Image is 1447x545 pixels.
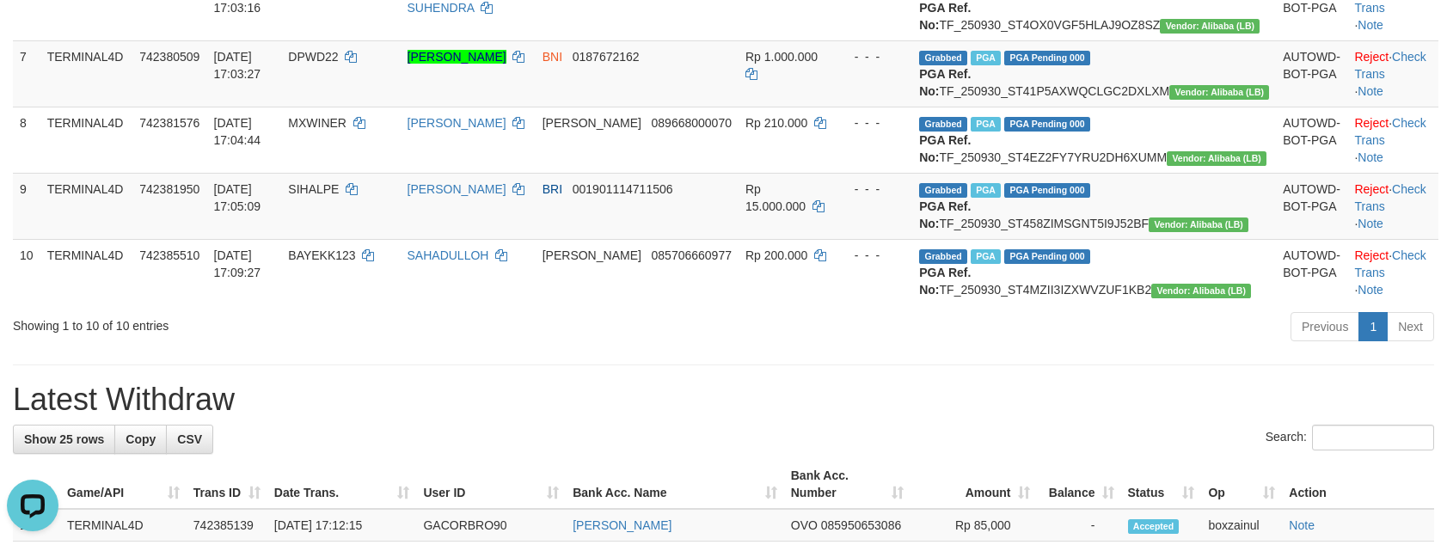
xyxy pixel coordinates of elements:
[1037,460,1121,509] th: Balance: activate to sort column ascending
[408,116,506,130] a: [PERSON_NAME]
[1354,248,1389,262] a: Reject
[408,50,506,64] a: [PERSON_NAME]
[13,383,1434,417] h1: Latest Withdraw
[13,460,60,509] th: ID: activate to sort column descending
[288,182,339,196] span: SIHALPE
[971,183,1001,198] span: Marked by boxzainul
[821,518,901,532] span: Copy 085950653086 to clipboard
[1358,283,1383,297] a: Note
[840,48,905,65] div: - - -
[840,181,905,198] div: - - -
[911,509,1037,542] td: Rp 85,000
[543,50,562,64] span: BNI
[1276,40,1347,107] td: AUTOWD-BOT-PGA
[1128,519,1180,534] span: Accepted
[60,509,187,542] td: TERMINAL4D
[745,116,807,130] span: Rp 210.000
[1121,460,1202,509] th: Status: activate to sort column ascending
[288,248,355,262] span: BAYEKK123
[13,107,40,173] td: 8
[912,40,1276,107] td: TF_250930_ST41P5AXWQCLGC2DXLXM
[543,116,641,130] span: [PERSON_NAME]
[919,67,971,98] b: PGA Ref. No:
[1354,50,1426,81] a: Check Trans
[1276,173,1347,239] td: AUTOWD-BOT-PGA
[13,173,40,239] td: 9
[784,460,911,509] th: Bank Acc. Number: activate to sort column ascending
[971,51,1001,65] span: Marked by boxzainul
[573,518,671,532] a: [PERSON_NAME]
[1276,239,1347,305] td: AUTOWD-BOT-PGA
[40,40,133,107] td: TERMINAL4D
[139,116,199,130] span: 742381576
[912,239,1276,305] td: TF_250930_ST4MZII3IZXWVZUF1KB2
[166,425,213,454] a: CSV
[1149,217,1248,232] span: Vendor URL: https://dashboard.q2checkout.com/secure
[1004,183,1090,198] span: PGA Pending
[24,432,104,446] span: Show 25 rows
[139,248,199,262] span: 742385510
[139,50,199,64] span: 742380509
[543,182,562,196] span: BRI
[573,50,640,64] span: Copy 0187672162 to clipboard
[543,248,641,262] span: [PERSON_NAME]
[187,460,267,509] th: Trans ID: activate to sort column ascending
[919,51,967,65] span: Grabbed
[919,117,967,132] span: Grabbed
[214,116,261,147] span: [DATE] 17:04:44
[416,509,566,542] td: GACORBRO90
[1347,107,1438,173] td: · ·
[912,107,1276,173] td: TF_250930_ST4EZ2FY7YRU2DH6XUMM
[288,50,338,64] span: DPWD22
[1201,460,1282,509] th: Op: activate to sort column ascending
[1354,50,1389,64] a: Reject
[13,425,115,454] a: Show 25 rows
[408,248,489,262] a: SAHADULLOH
[791,518,818,532] span: OVO
[840,247,905,264] div: - - -
[840,114,905,132] div: - - -
[214,182,261,213] span: [DATE] 17:05:09
[566,460,784,509] th: Bank Acc. Name: activate to sort column ascending
[1354,182,1389,196] a: Reject
[139,182,199,196] span: 742381950
[13,310,590,334] div: Showing 1 to 10 of 10 entries
[1358,217,1383,230] a: Note
[1004,249,1090,264] span: PGA Pending
[40,239,133,305] td: TERMINAL4D
[1312,425,1434,450] input: Search:
[1160,19,1260,34] span: Vendor URL: https://dashboard.q2checkout.com/secure
[1358,18,1383,32] a: Note
[267,460,417,509] th: Date Trans.: activate to sort column ascending
[1358,150,1383,164] a: Note
[1169,85,1269,100] span: Vendor URL: https://dashboard.q2checkout.com/secure
[912,173,1276,239] td: TF_250930_ST458ZIMSGNT5I9J52BF
[214,248,261,279] span: [DATE] 17:09:27
[573,182,673,196] span: Copy 001901114711506 to clipboard
[1347,239,1438,305] td: · ·
[1354,116,1389,130] a: Reject
[1151,284,1251,298] span: Vendor URL: https://dashboard.q2checkout.com/secure
[919,249,967,264] span: Grabbed
[13,40,40,107] td: 7
[1291,312,1359,341] a: Previous
[1358,312,1388,341] a: 1
[408,182,506,196] a: [PERSON_NAME]
[214,50,261,81] span: [DATE] 17:03:27
[40,107,133,173] td: TERMINAL4D
[288,116,346,130] span: MXWINER
[267,509,417,542] td: [DATE] 17:12:15
[1358,84,1383,98] a: Note
[1354,248,1426,279] a: Check Trans
[971,117,1001,132] span: Marked by boxzainul
[1276,107,1347,173] td: AUTOWD-BOT-PGA
[911,460,1037,509] th: Amount: activate to sort column ascending
[745,50,818,64] span: Rp 1.000.000
[919,133,971,164] b: PGA Ref. No:
[1387,312,1434,341] a: Next
[1201,509,1282,542] td: boxzainul
[919,1,971,32] b: PGA Ref. No:
[919,199,971,230] b: PGA Ref. No:
[416,460,566,509] th: User ID: activate to sort column ascending
[919,266,971,297] b: PGA Ref. No:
